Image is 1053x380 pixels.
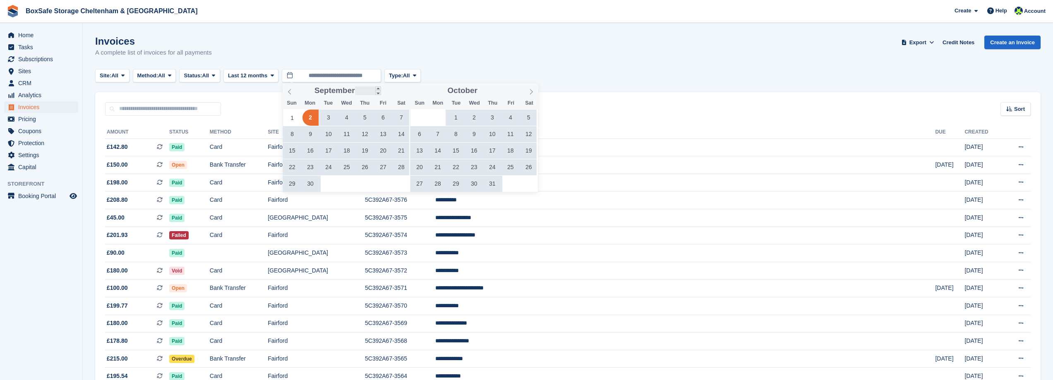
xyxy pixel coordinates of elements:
a: Preview store [68,191,78,201]
span: Sat [392,100,410,106]
td: Fairford [268,315,365,332]
span: September 18, 2024 [338,143,355,159]
td: Fairford [268,297,365,315]
td: 5C392A67-3573 [365,244,435,262]
span: October 30, 2024 [466,176,482,192]
td: Card [210,332,268,350]
p: A complete list of invoices for all payments [95,48,212,57]
span: Settings [18,149,68,161]
td: [DATE] [935,350,964,368]
span: September 5, 2024 [357,110,373,126]
span: Wed [338,100,356,106]
a: menu [4,161,78,173]
a: menu [4,77,78,89]
td: Bank Transfer [210,156,268,174]
td: 5C392A67-3576 [365,191,435,209]
span: Booking Portal [18,190,68,202]
a: menu [4,65,78,77]
span: Fri [502,100,520,106]
td: [DATE] [935,156,964,174]
span: Paid [169,302,185,310]
span: Pricing [18,113,68,125]
span: September 1, 2024 [284,110,300,126]
td: 5C392A67-3575 [365,209,435,227]
th: Status [169,126,210,139]
a: BoxSafe Storage Cheltenham & [GEOGRAPHIC_DATA] [22,4,201,18]
span: October 21, 2024 [429,159,446,175]
span: September 6, 2024 [375,110,391,126]
span: Paid [169,249,185,257]
span: Mon [429,100,447,106]
a: Create an Invoice [984,36,1041,49]
span: £198.00 [107,178,128,187]
span: £180.00 [107,266,128,275]
span: October 2, 2024 [466,110,482,126]
span: Open [169,161,187,169]
td: [DATE] [964,350,1003,368]
td: Card [210,227,268,244]
a: menu [4,113,78,125]
td: [DATE] [964,209,1003,227]
span: £215.00 [107,354,128,363]
span: September 3, 2024 [321,110,337,126]
td: [GEOGRAPHIC_DATA] [268,244,365,262]
span: September 4, 2024 [338,110,355,126]
span: All [111,72,118,80]
td: [DATE] [964,174,1003,191]
span: October 7, 2024 [429,126,446,142]
a: menu [4,125,78,137]
span: Paid [169,319,185,327]
a: menu [4,137,78,149]
span: Invoices [18,101,68,113]
span: October 22, 2024 [448,159,464,175]
span: September 13, 2024 [375,126,391,142]
span: September 7, 2024 [393,110,409,126]
span: Home [18,29,68,41]
td: 5C392A67-3565 [365,350,435,368]
span: October 5, 2024 [521,110,537,126]
span: September 25, 2024 [338,159,355,175]
span: Coupons [18,125,68,137]
span: October 27, 2024 [411,176,427,192]
span: Void [169,267,185,275]
span: September 27, 2024 [375,159,391,175]
span: Tasks [18,41,68,53]
span: £180.00 [107,319,128,327]
span: October 4, 2024 [502,110,518,126]
span: Mon [301,100,319,106]
td: Fairford [268,350,365,368]
span: September 10, 2024 [321,126,337,142]
span: Sun [283,100,301,106]
td: 5C392A67-3572 [365,262,435,280]
th: Site [268,126,365,139]
span: October 26, 2024 [521,159,537,175]
button: Type: All [384,69,421,83]
span: £150.00 [107,160,128,169]
th: Amount [105,126,169,139]
span: September 2, 2024 [302,110,319,126]
td: Card [210,209,268,227]
span: September 8, 2024 [284,126,300,142]
span: All [158,72,165,80]
span: Help [995,7,1007,15]
span: Paid [169,214,185,222]
span: October 8, 2024 [448,126,464,142]
span: £178.80 [107,337,128,345]
h1: Invoices [95,36,212,47]
span: October 17, 2024 [484,143,500,159]
span: Type: [389,72,403,80]
span: £45.00 [107,213,125,222]
span: October 12, 2024 [521,126,537,142]
span: Export [909,38,926,47]
span: Subscriptions [18,53,68,65]
span: September 19, 2024 [357,143,373,159]
span: October 28, 2024 [429,176,446,192]
input: Year [477,86,504,95]
span: All [403,72,410,80]
td: [DATE] [935,280,964,297]
span: October 25, 2024 [502,159,518,175]
th: Due [935,126,964,139]
span: Status: [184,72,202,80]
span: October 24, 2024 [484,159,500,175]
td: [DATE] [964,139,1003,156]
